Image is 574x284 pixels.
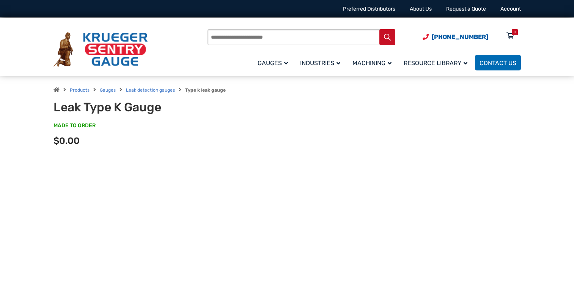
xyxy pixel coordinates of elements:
span: Machining [352,59,392,67]
a: Phone Number (920) 434-8860 [423,32,488,42]
a: Machining [348,54,399,72]
a: About Us [410,6,432,12]
span: [PHONE_NUMBER] [432,33,488,41]
a: Preferred Distributors [343,6,395,12]
a: Products [70,87,90,93]
div: 0 [514,29,516,35]
span: Gauges [258,59,288,67]
a: Account [500,6,521,12]
h1: Leak Type K Gauge [53,100,241,114]
a: Leak detection gauges [126,87,175,93]
a: Contact Us [475,55,521,70]
span: Industries [300,59,340,67]
a: Gauges [253,54,296,72]
img: Krueger Sentry Gauge [53,32,148,67]
a: Gauges [100,87,116,93]
strong: Type k leak gauge [185,87,226,93]
span: Resource Library [404,59,467,67]
a: Industries [296,54,348,72]
span: MADE TO ORDER [53,122,96,130]
a: Request a Quote [446,6,486,12]
span: $0.00 [53,136,80,146]
span: Contact Us [480,59,516,67]
a: Resource Library [399,54,475,72]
